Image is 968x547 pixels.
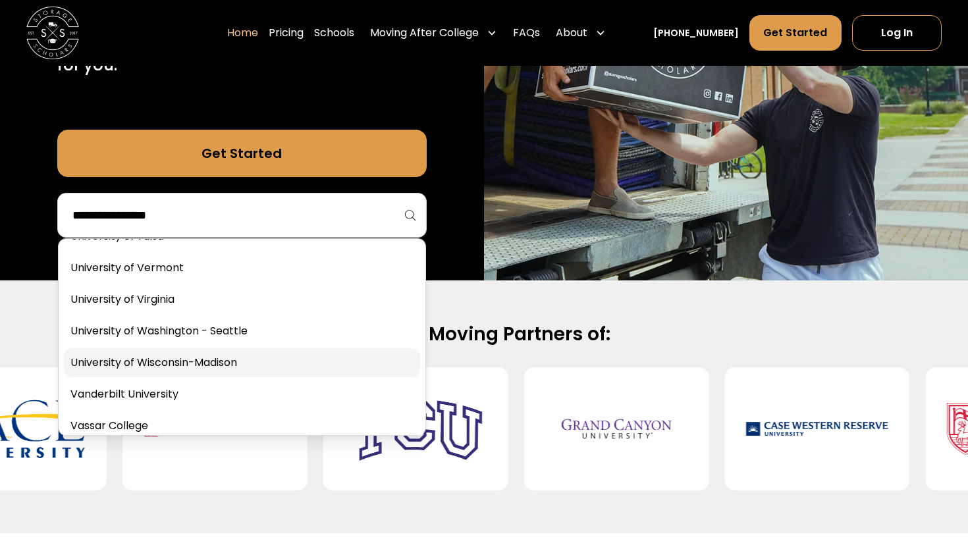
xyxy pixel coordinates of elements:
[227,14,258,51] a: Home
[26,7,79,59] img: Storage Scholars main logo
[556,25,587,41] div: About
[551,14,611,51] div: About
[61,323,906,347] h2: Official Moving Partners of:
[749,15,841,51] a: Get Started
[314,14,354,51] a: Schools
[370,25,479,41] div: Moving After College
[746,378,889,480] img: Case Western Reserve University
[653,26,739,40] a: [PHONE_NUMBER]
[344,378,487,480] img: Texas Christian University (TCU)
[852,15,942,51] a: Log In
[513,14,540,51] a: FAQs
[365,14,502,51] div: Moving After College
[57,130,427,177] a: Get Started
[269,14,304,51] a: Pricing
[545,378,688,480] img: Grand Canyon University (GCU)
